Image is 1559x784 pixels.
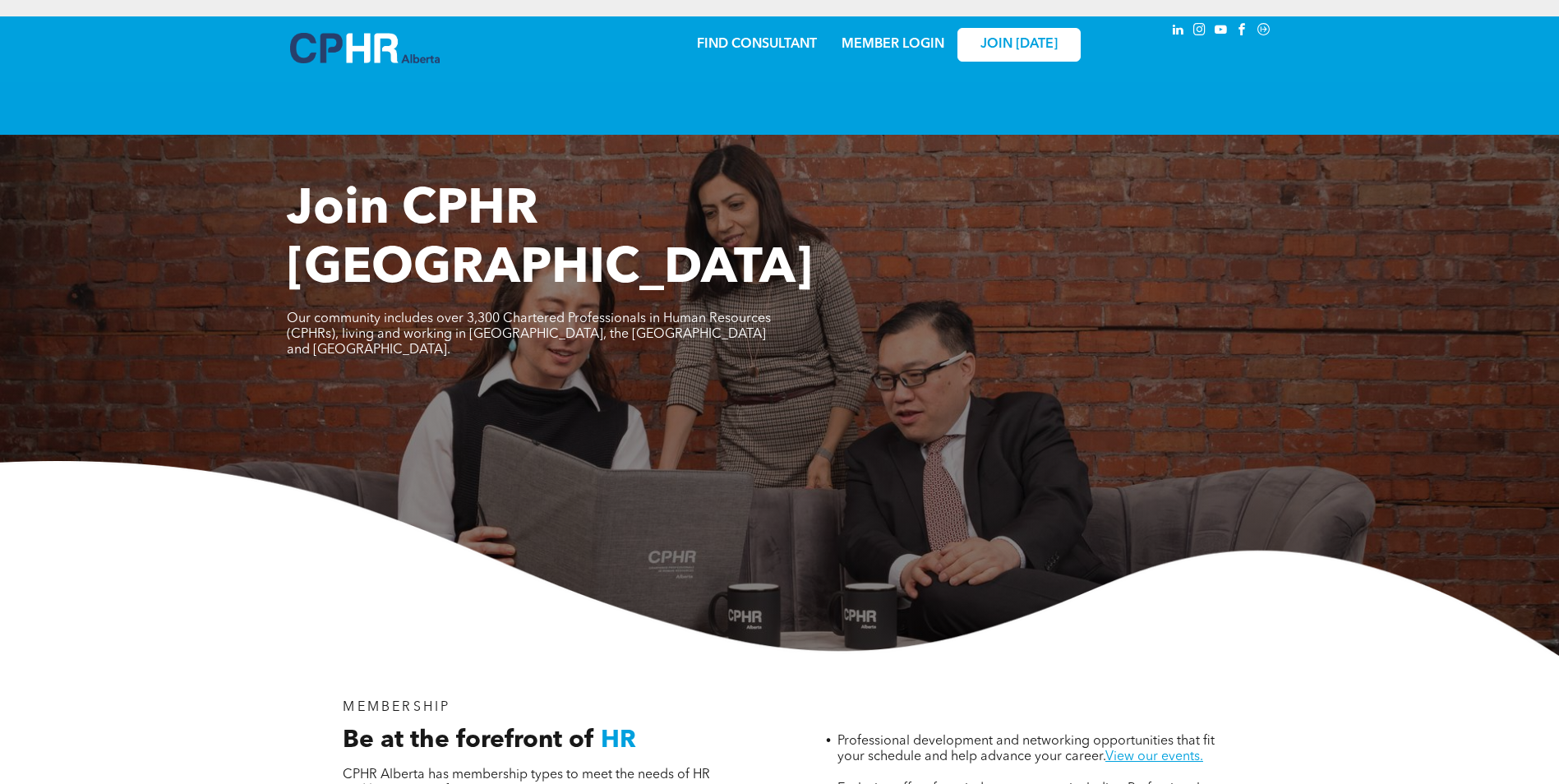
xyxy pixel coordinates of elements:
a: linkedin [1169,21,1188,43]
a: MEMBER LOGIN [842,38,944,51]
span: Be at the forefront of [343,728,594,753]
img: A blue and white logo for cp alberta [290,33,440,63]
a: JOIN [DATE] [957,28,1081,62]
a: FIND CONSULTANT [697,38,817,51]
span: Professional development and networking opportunities that fit your schedule and help advance you... [837,735,1215,763]
span: Join CPHR [GEOGRAPHIC_DATA] [287,186,813,294]
span: MEMBERSHIP [343,701,450,714]
a: youtube [1212,21,1230,43]
a: instagram [1191,21,1209,43]
span: JOIN [DATE] [980,37,1058,53]
span: Our community includes over 3,300 Chartered Professionals in Human Resources (CPHRs), living and ... [287,312,771,357]
a: Social network [1255,21,1273,43]
a: facebook [1234,21,1252,43]
span: HR [601,728,636,753]
a: View our events. [1105,750,1203,763]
